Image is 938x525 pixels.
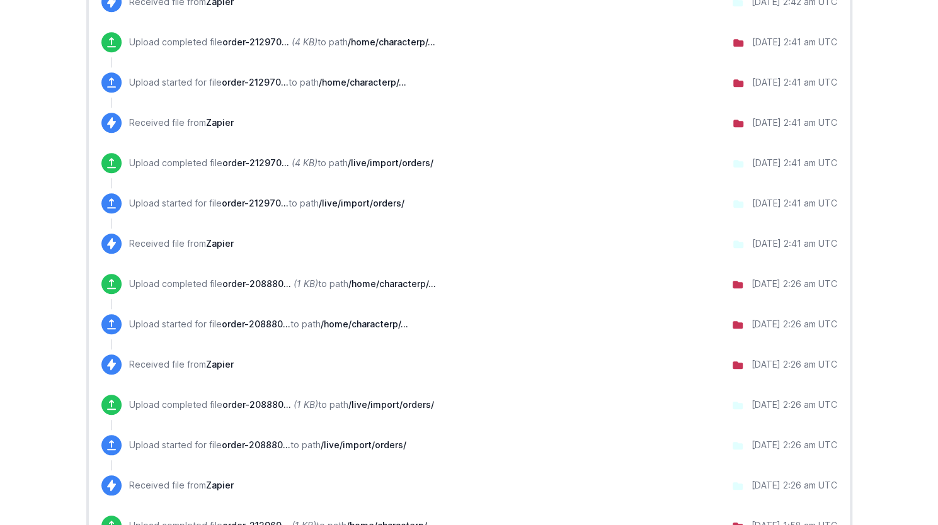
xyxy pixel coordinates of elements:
span: Zapier [206,117,234,128]
span: order-212970-2025-09-15-02.40.41.xml.sent [222,37,289,47]
p: Upload started for file to path [129,318,408,330]
div: [DATE] 2:41 am UTC [752,76,837,89]
span: /live/import/orders/ [348,399,434,410]
div: [DATE] 2:41 am UTC [752,116,837,129]
i: (4 KB) [292,37,317,47]
i: (1 KB) [294,278,318,289]
p: Upload completed file to path [129,278,436,290]
div: [DATE] 2:41 am UTC [752,197,837,210]
span: Zapier [206,359,234,370]
p: Upload started for file to path [129,197,404,210]
p: Upload started for file to path [129,439,406,451]
p: Upload started for file to path [129,76,406,89]
span: order-208880-2025-09-01-11.43.14.xml [222,399,291,410]
span: order-212970-2025-09-15-02.40.41.xml [222,198,289,208]
span: /live/import/orders/ [348,157,433,168]
p: Upload completed file to path [129,36,435,48]
p: Received file from [129,358,234,371]
i: (4 KB) [292,157,317,168]
span: /home/characterp/public_html/wp-content/uploads/wpallexport/exports/sent/ [348,37,435,47]
p: Received file from [129,116,234,129]
div: [DATE] 2:26 am UTC [752,318,837,330]
div: [DATE] 2:41 am UTC [752,157,837,169]
div: [DATE] 2:26 am UTC [752,479,837,492]
span: Zapier [206,238,234,249]
span: order-208880-2025-09-01-11.43.14.xml.sent [222,278,291,289]
div: [DATE] 2:26 am UTC [752,358,837,371]
span: /live/import/orders/ [319,198,404,208]
div: [DATE] 2:26 am UTC [752,398,837,411]
p: Upload completed file to path [129,398,434,411]
div: [DATE] 2:26 am UTC [752,439,837,451]
p: Upload completed file to path [129,157,433,169]
span: Zapier [206,480,234,490]
p: Received file from [129,479,234,492]
div: [DATE] 2:26 am UTC [752,278,837,290]
p: Received file from [129,237,234,250]
span: /home/characterp/public_html/wp-content/uploads/wpallexport/exports/sent/ [348,278,436,289]
span: order-208880-2025-09-01-11.43.14.xml [222,439,290,450]
span: order-208880-2025-09-01-11.43.14.xml.sent [222,319,290,329]
div: [DATE] 2:41 am UTC [752,36,837,48]
span: /home/characterp/public_html/wp-content/uploads/wpallexport/exports/sent/ [319,77,406,87]
div: [DATE] 2:41 am UTC [752,237,837,250]
span: order-212970-2025-09-15-02.40.41.xml [222,157,289,168]
span: /home/characterp/public_html/wp-content/uploads/wpallexport/exports/sent/ [321,319,408,329]
i: (1 KB) [294,399,318,410]
span: order-212970-2025-09-15-02.40.41.xml.sent [222,77,289,87]
span: /live/import/orders/ [321,439,406,450]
